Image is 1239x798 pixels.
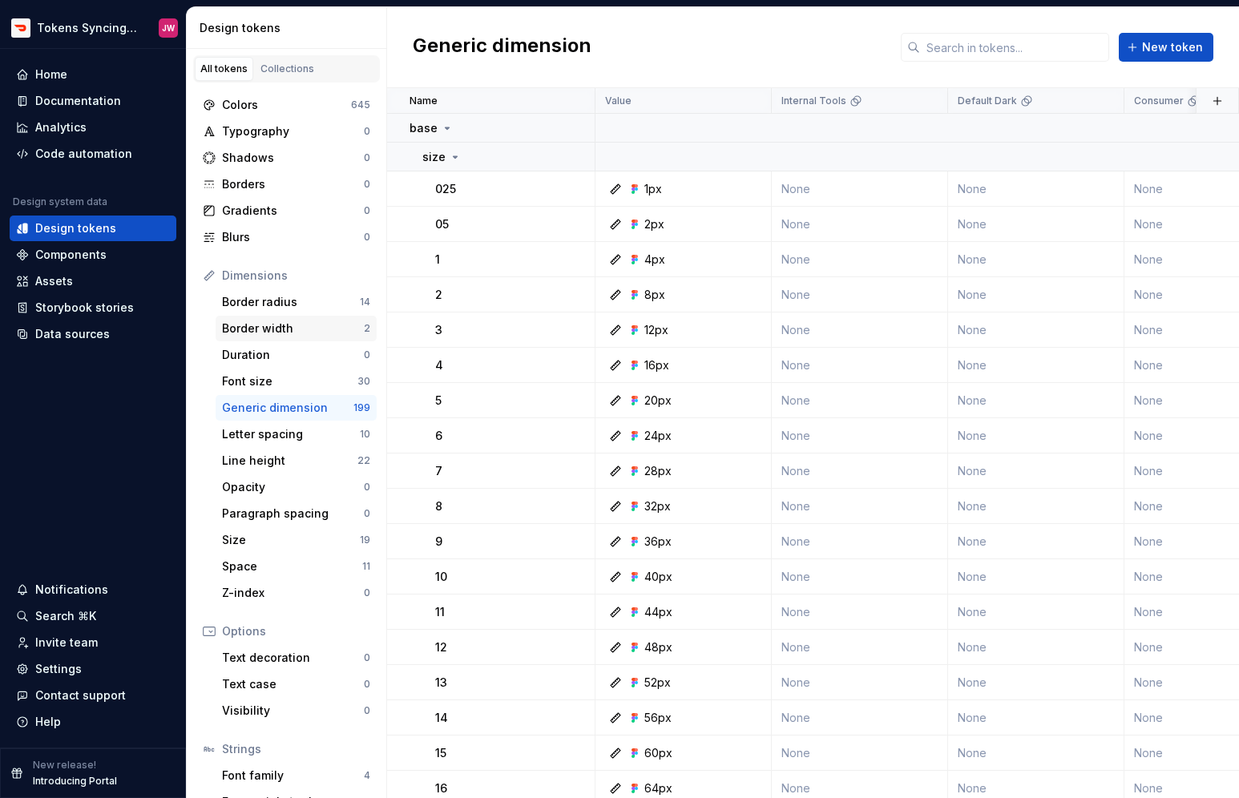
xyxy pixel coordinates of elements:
[644,604,672,620] div: 44px
[772,630,948,665] td: None
[222,650,364,666] div: Text decoration
[410,95,438,107] p: Name
[772,242,948,277] td: None
[435,569,447,585] p: 10
[435,639,447,655] p: 12
[362,560,370,573] div: 11
[364,704,370,717] div: 0
[948,277,1124,312] td: None
[360,534,370,546] div: 19
[948,489,1124,524] td: None
[948,700,1124,736] td: None
[10,577,176,603] button: Notifications
[10,630,176,655] a: Invite team
[435,534,442,550] p: 9
[772,489,948,524] td: None
[200,62,248,75] div: All tokens
[222,150,364,166] div: Shadows
[644,639,672,655] div: 48px
[422,149,446,165] p: size
[222,229,364,245] div: Blurs
[216,671,377,697] a: Text case0
[10,683,176,708] button: Contact support
[35,635,98,651] div: Invite team
[216,448,377,474] a: Line height22
[948,207,1124,242] td: None
[772,594,948,630] td: None
[920,33,1109,62] input: Search in tokens...
[360,428,370,441] div: 10
[644,710,672,726] div: 56px
[196,171,377,197] a: Borders0
[216,474,377,500] a: Opacity0
[644,463,672,479] div: 28px
[216,698,377,723] a: Visibility0
[948,453,1124,489] td: None
[364,178,370,191] div: 0
[644,393,672,409] div: 20px
[772,312,948,348] td: None
[10,242,176,268] a: Components
[10,321,176,347] a: Data sources
[222,558,362,574] div: Space
[644,569,672,585] div: 40px
[216,369,377,394] a: Font size30
[364,349,370,361] div: 0
[216,554,377,579] a: Space11
[10,709,176,735] button: Help
[260,62,314,75] div: Collections
[216,527,377,553] a: Size19
[605,95,632,107] p: Value
[216,501,377,526] a: Paragraph spacing0
[196,119,377,144] a: Typography0
[357,375,370,388] div: 30
[644,675,671,691] div: 52px
[772,418,948,453] td: None
[435,216,449,232] p: 05
[10,88,176,114] a: Documentation
[435,357,443,373] p: 4
[10,216,176,241] a: Design tokens
[10,603,176,629] button: Search ⌘K
[353,401,370,414] div: 199
[948,312,1124,348] td: None
[222,268,370,284] div: Dimensions
[364,507,370,520] div: 0
[10,141,176,167] a: Code automation
[364,586,370,599] div: 0
[222,703,364,719] div: Visibility
[10,295,176,320] a: Storybook stories
[1119,33,1213,62] button: New token
[13,195,107,208] div: Design system data
[644,534,672,550] div: 36px
[10,656,176,682] a: Settings
[364,481,370,494] div: 0
[222,532,360,548] div: Size
[948,348,1124,383] td: None
[948,559,1124,594] td: None
[200,20,380,36] div: Design tokens
[222,426,360,442] div: Letter spacing
[196,224,377,250] a: Blurs0
[644,428,672,444] div: 24px
[772,453,948,489] td: None
[216,580,377,606] a: Z-index0
[222,294,360,310] div: Border radius
[435,675,447,691] p: 13
[360,296,370,308] div: 14
[35,714,61,730] div: Help
[216,763,377,788] a: Font family4
[35,247,107,263] div: Components
[644,322,668,338] div: 12px
[35,93,121,109] div: Documentation
[35,582,108,598] div: Notifications
[222,123,364,139] div: Typography
[772,348,948,383] td: None
[435,604,445,620] p: 11
[644,357,669,373] div: 16px
[222,203,364,219] div: Gradients
[351,99,370,111] div: 645
[772,383,948,418] td: None
[644,216,664,232] div: 2px
[35,119,87,135] div: Analytics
